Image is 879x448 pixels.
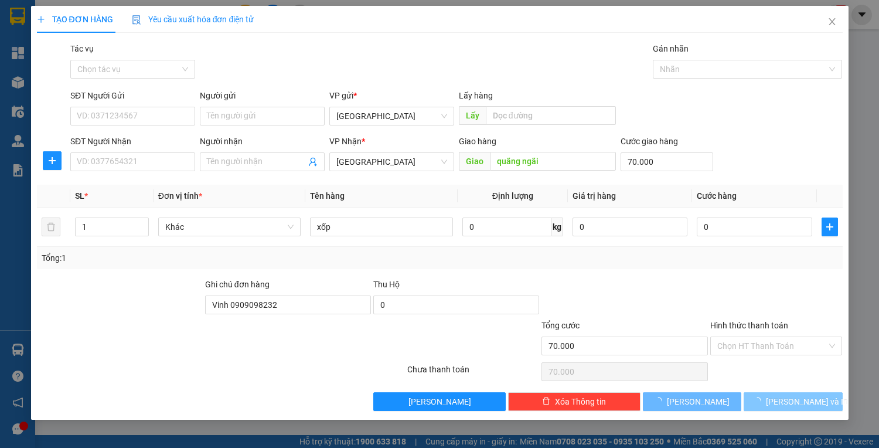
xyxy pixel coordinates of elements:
span: [PERSON_NAME] và In [766,395,848,408]
span: close [827,17,837,26]
strong: Địa chỉ: [4,45,31,54]
span: Giao [459,152,490,171]
div: SĐT Người Nhận [70,135,195,148]
label: Tác vụ [70,44,94,53]
div: Người nhận [200,135,325,148]
span: Bình Định [336,107,447,125]
div: SĐT Người Gửi [70,89,195,102]
span: [PERSON_NAME] [667,395,730,408]
span: plus [37,15,45,23]
input: Dọc đường [486,106,616,125]
button: [PERSON_NAME] [373,392,506,411]
img: icon [132,15,141,25]
span: Lấy [459,106,486,125]
div: Tổng: 1 [42,252,340,264]
span: Xóa Thông tin [555,395,606,408]
span: [GEOGRAPHIC_DATA], P. [GEOGRAPHIC_DATA], [GEOGRAPHIC_DATA] [4,45,160,63]
button: plus [822,218,838,236]
span: VP Nhận [329,137,362,146]
span: plus [43,156,61,165]
strong: CÔNG TY TNHH [54,6,121,17]
input: 0 [573,218,687,236]
span: Giao hàng [459,137,496,146]
span: Cước hàng [697,191,737,201]
span: Định lượng [492,191,533,201]
button: Close [816,6,849,39]
div: Chưa thanh toán [406,363,541,383]
button: [PERSON_NAME] và In [744,392,842,411]
span: plus [822,222,837,232]
span: Lấy hàng [459,91,493,100]
strong: Địa chỉ: [4,78,31,87]
span: SL [75,191,84,201]
label: Hình thức thanh toán [710,321,788,330]
div: VP gửi [329,89,454,102]
span: loading [753,397,766,405]
div: Người gửi [200,89,325,102]
input: Ghi chú đơn hàng [205,296,371,314]
span: Tên hàng [310,191,345,201]
button: delete [42,218,60,236]
span: Tổng cước [541,321,580,330]
span: [STREET_ADDRESS][PERSON_NAME] An Khê, [GEOGRAPHIC_DATA] [4,78,163,96]
button: [PERSON_NAME] [643,392,741,411]
strong: Văn phòng đại diện – CN [GEOGRAPHIC_DATA] [4,67,169,76]
strong: Trụ sở Công ty [4,35,56,43]
label: Cước giao hàng [621,137,678,146]
input: Cước giao hàng [621,152,713,171]
label: Ghi chú đơn hàng [205,280,270,289]
label: Gán nhãn [653,44,689,53]
span: Giá trị hàng [573,191,616,201]
span: delete [542,397,550,406]
span: Yêu cầu xuất hóa đơn điện tử [132,15,254,24]
span: Đơn vị tính [158,191,202,201]
span: loading [654,397,667,405]
span: user-add [308,157,318,167]
button: deleteXóa Thông tin [508,392,640,411]
span: [PERSON_NAME] [408,395,471,408]
button: plus [43,151,62,170]
span: Thu Hộ [373,280,400,289]
strong: VẬN TẢI Ô TÔ KIM LIÊN [38,19,138,30]
span: Khác [165,218,294,236]
span: Đà Nẵng [336,153,447,171]
span: kg [551,218,563,236]
input: VD: Bàn, Ghế [310,218,452,236]
span: TẠO ĐƠN HÀNG [37,15,113,24]
input: Dọc đường [490,152,616,171]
